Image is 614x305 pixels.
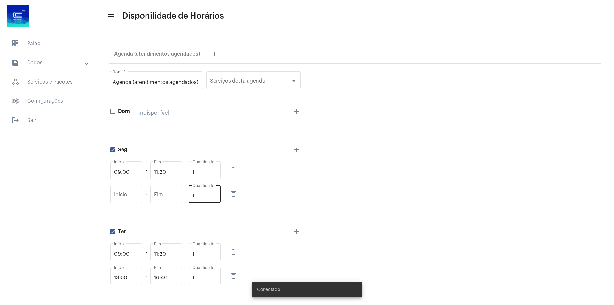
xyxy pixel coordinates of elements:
[211,50,218,58] mat-icon: add
[257,286,280,293] span: Conectado
[12,116,19,124] mat-icon: sidenav icon
[146,167,147,173] span: -
[230,272,237,280] mat-icon: delete_outline
[12,78,19,86] span: sidenav icon
[6,36,89,51] span: Painel
[113,79,199,85] input: ex: Agenda 1
[107,12,114,20] mat-icon: sidenav icon
[118,109,130,114] strong: Dom
[12,97,19,105] span: sidenav icon
[4,55,96,70] mat-expansion-panel-header: sidenav iconDados
[293,108,300,115] mat-icon: add
[114,51,200,57] div: Agenda (atendimentos agendados)
[146,249,147,255] span: -
[6,74,89,90] span: Serviços e Pacotes
[6,113,89,128] span: Sair
[12,59,85,67] mat-panel-title: Dados
[293,146,300,154] mat-icon: add
[230,190,237,198] mat-icon: delete_outline
[6,93,89,109] span: Configurações
[118,147,127,152] strong: Seg
[146,273,147,279] span: -
[210,79,291,85] span: Serviços
[293,228,300,236] mat-icon: add
[122,11,224,21] span: Disponilidade de Horários
[230,166,237,174] mat-icon: delete_outline
[12,40,19,47] span: sidenav icon
[230,248,237,256] mat-icon: delete_outline
[5,3,31,29] img: d4669ae0-8c07-2337-4f67-34b0df7f5ae4.jpeg
[118,229,126,234] strong: Ter
[12,59,19,67] mat-icon: sidenav icon
[138,110,169,116] div: Indisponível
[146,191,147,197] span: -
